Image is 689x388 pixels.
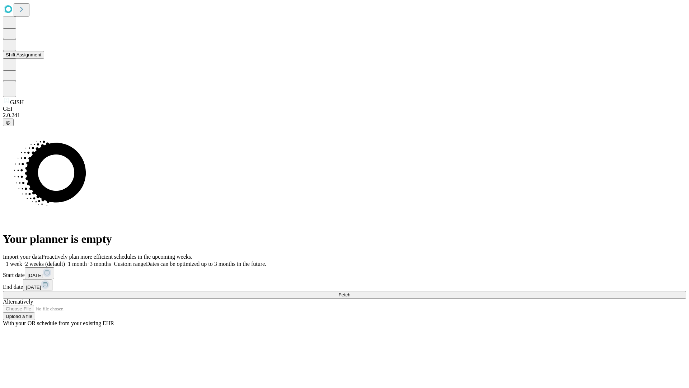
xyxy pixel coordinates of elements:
[6,120,11,125] span: @
[146,261,266,267] span: Dates can be optimized up to 3 months in the future.
[3,320,114,326] span: With your OR schedule from your existing EHR
[42,254,192,260] span: Proactively plan more efficient schedules in the upcoming weeks.
[3,51,44,59] button: Shift Assignment
[3,279,686,291] div: End date
[10,99,24,105] span: GJSH
[338,292,350,297] span: Fetch
[3,112,686,119] div: 2.0.241
[28,273,43,278] span: [DATE]
[68,261,87,267] span: 1 month
[3,299,33,305] span: Alternatively
[6,261,22,267] span: 1 week
[3,267,686,279] div: Start date
[90,261,111,267] span: 3 months
[23,279,52,291] button: [DATE]
[3,313,35,320] button: Upload a file
[114,261,146,267] span: Custom range
[25,261,65,267] span: 2 weeks (default)
[3,106,686,112] div: GEI
[26,285,41,290] span: [DATE]
[3,254,42,260] span: Import your data
[25,267,54,279] button: [DATE]
[3,232,686,246] h1: Your planner is empty
[3,119,14,126] button: @
[3,291,686,299] button: Fetch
